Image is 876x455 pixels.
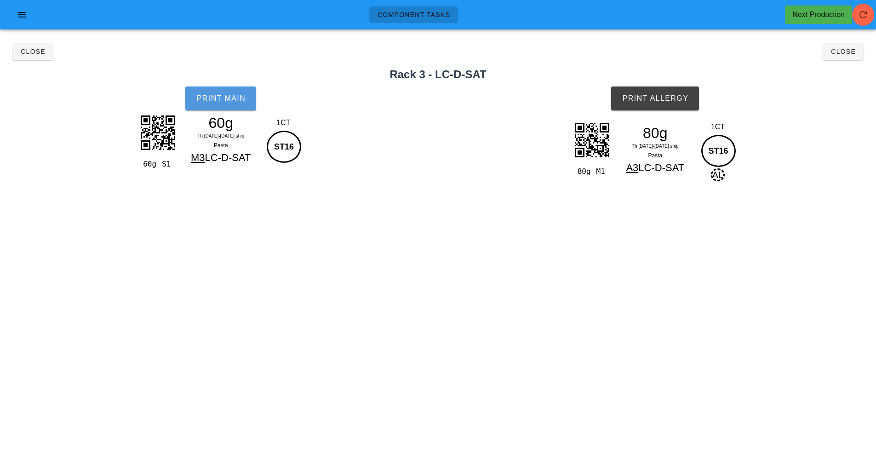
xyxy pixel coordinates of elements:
div: Pasta [615,151,695,160]
div: 1CT [264,117,303,128]
div: ST16 [701,135,736,167]
span: M3 [191,152,205,163]
span: Th [DATE]-[DATE] ship [632,144,679,149]
span: Component Tasks [377,11,450,18]
div: 60g [139,158,158,170]
button: Close [823,43,863,60]
button: Close [13,43,53,60]
span: Th [DATE]-[DATE] ship [197,133,244,138]
span: Print Allergy [622,94,688,103]
span: LC-D-SAT [638,162,684,173]
span: Close [20,48,46,55]
img: wxgIAJASB1mpiQTrTBWSYEgNRpYkI60QZnmRAAUqeJCelEG5xlQgBInSYmpBNtcJYJASB1mpiQTrTBWX8AhR5cPpOkopYAAAA... [569,117,615,163]
a: Component Tasks [369,6,458,23]
div: M1 [593,166,612,178]
div: 80g [615,126,695,140]
span: Print Main [196,94,246,103]
div: 60g [181,116,261,130]
div: ST16 [267,131,301,163]
button: Print Main [185,86,256,110]
img: 1FtWgAC85GaDZdD3lwIEKEn6DbDMaYhTDlfvXV25i4QpNReN5RBVePVwpCMPEOOLZgEy0Bh2eUXW+a7AUqceIecUCJA5bZdWD... [135,109,181,156]
span: A3 [626,162,638,173]
h2: Rack 3 - LC-D-SAT [6,66,870,83]
div: Pasta [181,141,261,150]
span: AL [711,168,725,181]
button: Print Allergy [611,86,699,110]
div: Next Production [792,9,845,20]
div: 1CT [699,121,737,132]
span: Close [830,48,856,55]
span: LC-D-SAT [205,152,251,163]
div: S1 [158,158,177,170]
div: 80g [573,166,592,178]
